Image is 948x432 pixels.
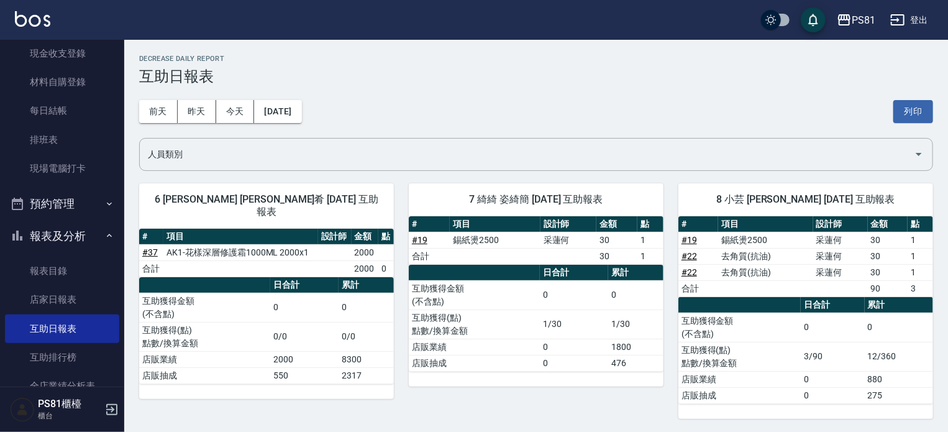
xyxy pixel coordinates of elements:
a: 互助排行榜 [5,343,119,372]
td: 1800 [608,339,663,355]
td: AK1-花樣深層修護霜1000ML 2000x1 [163,244,317,260]
h5: PS81櫃檯 [38,398,101,410]
a: 現金收支登錄 [5,39,119,68]
td: 合計 [409,248,450,264]
td: 1/30 [608,310,663,339]
td: 30 [868,248,908,264]
th: # [678,216,718,232]
th: 金額 [596,216,637,232]
a: #22 [681,251,697,261]
img: Person [10,397,35,422]
td: 8300 [339,351,394,367]
td: 0 [339,293,394,322]
a: 材料自購登錄 [5,68,119,96]
th: 金額 [868,216,908,232]
button: save [801,7,826,32]
th: # [409,216,450,232]
a: #19 [681,235,697,245]
td: 0 [540,339,608,355]
td: 互助獲得金額 (不含點) [678,313,801,342]
th: 設計師 [813,216,868,232]
td: 錫紙燙2500 [718,232,813,248]
td: 店販業績 [678,371,801,387]
button: Open [909,144,929,164]
td: 采蓮何 [540,232,596,248]
td: 店販抽成 [139,367,270,384]
th: 日合計 [801,297,865,313]
td: 2000 [270,351,339,367]
div: PS81 [852,12,875,28]
a: #22 [681,267,697,277]
td: 錫紙燙2500 [450,232,540,248]
th: 設計師 [318,229,352,245]
td: 采蓮何 [813,264,868,280]
td: 0 [801,313,865,342]
td: 3 [908,280,933,296]
button: 昨天 [178,100,216,123]
th: 金額 [352,229,378,245]
td: 30 [868,232,908,248]
td: 0 [378,260,394,277]
th: 項目 [163,229,317,245]
a: 互助日報表 [5,315,119,343]
td: 店販抽成 [678,387,801,403]
span: 6 [PERSON_NAME] [PERSON_NAME]肴 [DATE] 互助報表 [154,193,379,218]
th: 點 [378,229,394,245]
th: 累計 [865,297,933,313]
button: 前天 [139,100,178,123]
td: 合計 [678,280,718,296]
td: 90 [868,280,908,296]
th: 項目 [450,216,540,232]
img: Logo [15,11,50,27]
button: 報表及分析 [5,220,119,252]
h2: Decrease Daily Report [139,55,933,63]
h3: 互助日報表 [139,68,933,85]
table: a dense table [139,277,394,384]
td: 1 [908,248,933,264]
input: 人員名稱 [145,144,909,165]
td: 合計 [139,260,163,277]
a: 排班表 [5,126,119,154]
td: 3/90 [801,342,865,371]
td: 1 [908,232,933,248]
button: 預約管理 [5,188,119,220]
td: 12/360 [865,342,933,371]
td: 476 [608,355,663,371]
td: 880 [865,371,933,387]
th: 設計師 [540,216,596,232]
td: 互助獲得(點) 點數/換算金額 [139,322,270,351]
td: 店販業績 [409,339,540,355]
span: 7 綺綺 姿綺簡 [DATE] 互助報表 [424,193,649,206]
td: 采蓮何 [813,248,868,264]
button: [DATE] [254,100,301,123]
td: 2317 [339,367,394,384]
td: 0 [608,280,663,310]
button: 列印 [893,100,933,123]
td: 2000 [352,244,378,260]
button: 登出 [885,9,933,32]
table: a dense table [409,265,663,372]
td: 0 [270,293,339,322]
td: 30 [596,248,637,264]
td: 550 [270,367,339,384]
td: 2000 [352,260,378,277]
a: 現場電腦打卡 [5,154,119,183]
a: 報表目錄 [5,257,119,285]
th: 累計 [608,265,663,281]
td: 275 [865,387,933,403]
td: 0 [801,371,865,387]
td: 店販業績 [139,351,270,367]
a: 店家日報表 [5,285,119,314]
td: 去角質(抗油) [718,264,813,280]
table: a dense table [139,229,394,277]
td: 1 [637,232,663,248]
a: #19 [412,235,427,245]
td: 1 [908,264,933,280]
span: 8 小芸 [PERSON_NAME] [DATE] 互助報表 [693,193,918,206]
td: 0 [540,280,608,310]
td: 采蓮何 [813,232,868,248]
button: 今天 [216,100,255,123]
td: 30 [868,264,908,280]
td: 互助獲得金額 (不含點) [139,293,270,322]
td: 互助獲得金額 (不含點) [409,280,540,310]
